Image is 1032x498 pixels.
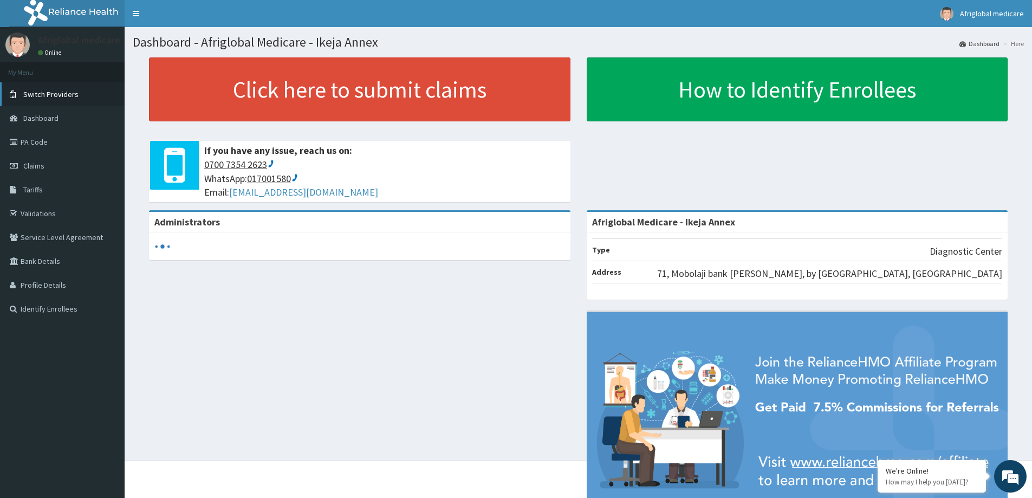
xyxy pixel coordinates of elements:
span: WhatsApp: Email: [204,158,565,199]
strong: Afriglobal Medicare - Ikeja Annex [592,216,735,228]
span: Claims [23,161,44,171]
p: Afriglobal medicare [38,35,120,45]
ctcspan: 0700 7354 2623 [204,158,267,171]
p: How may I help you today? [886,477,978,487]
a: [EMAIL_ADDRESS][DOMAIN_NAME] [229,186,378,198]
img: User Image [5,33,30,57]
div: We're Online! [886,466,978,476]
b: Administrators [154,216,220,228]
a: Online [38,49,64,56]
a: Click here to submit claims [149,57,570,121]
p: 71, Mobolaji bank [PERSON_NAME], by [GEOGRAPHIC_DATA], [GEOGRAPHIC_DATA] [657,267,1002,281]
b: Address [592,267,621,277]
a: How to Identify Enrollees [587,57,1008,121]
svg: audio-loading [154,238,171,255]
h1: Dashboard - Afriglobal Medicare - Ikeja Annex [133,35,1024,49]
ctc: Call 017001580 with Linkus Desktop Client [247,172,298,185]
span: Afriglobal medicare [960,9,1024,18]
ctc: Call 0700 7354 2623 with Linkus Desktop Client [204,158,275,171]
p: Diagnostic Center [930,244,1002,258]
b: Type [592,245,610,255]
img: User Image [940,7,953,21]
span: Switch Providers [23,89,79,99]
span: Dashboard [23,113,59,123]
ctcspan: 017001580 [247,172,291,185]
span: Tariffs [23,185,43,195]
a: Dashboard [959,39,999,48]
li: Here [1001,39,1024,48]
b: If you have any issue, reach us on: [204,144,352,157]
